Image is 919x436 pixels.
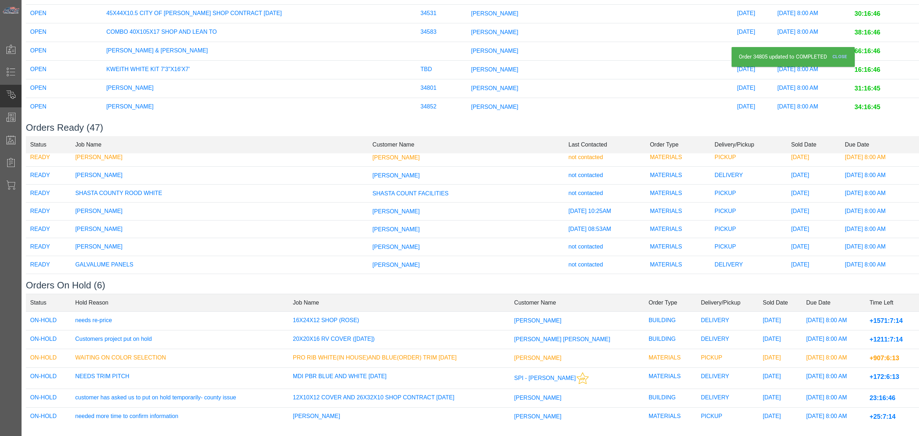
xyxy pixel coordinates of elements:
td: [DATE] [787,220,841,238]
td: MATERIALS [645,256,710,274]
td: [DATE] [759,330,802,349]
span: [PERSON_NAME] [514,395,561,401]
td: DELIVERY [696,389,758,408]
td: ON-HOLD [26,408,71,426]
span: SPI - [PERSON_NAME] [514,375,576,381]
td: [DATE] [733,42,773,60]
td: [PERSON_NAME] [102,79,416,98]
td: MATERIALS [645,220,710,238]
span: [PERSON_NAME] [373,226,420,232]
td: [DATE] [733,79,773,98]
td: [PERSON_NAME] [71,202,368,220]
td: 34583 [416,23,467,42]
td: [DATE] 8:00 AM [802,312,866,330]
td: READY [26,220,71,238]
td: [DATE] [759,368,802,389]
span: [PERSON_NAME] [471,29,518,35]
td: PICKUP [710,274,787,292]
td: Job Name [71,136,368,153]
td: [DATE] 8:00 AM [802,368,866,389]
td: [DATE] 8:00 AM [841,274,919,292]
td: needs re-price [71,312,289,330]
td: PICKUP [696,408,758,426]
td: 34852 [416,98,467,116]
td: Sold Date [787,136,841,153]
td: [DATE] [787,167,841,185]
td: MATERIALS [644,408,697,426]
td: DELIVERY [696,312,758,330]
span: [PERSON_NAME] [373,280,420,286]
td: DELIVERY [710,167,787,185]
td: Customer Name [510,294,644,312]
td: [DATE] 8:00 AM [802,349,866,368]
td: not contacted [564,167,646,185]
td: [DATE] 8:00 AM [802,330,866,349]
td: OPEN [26,4,102,23]
td: [PERSON_NAME] [71,274,368,292]
span: [PERSON_NAME] [514,355,561,361]
td: READY [26,274,71,292]
a: Close [830,51,850,63]
td: [DATE] [733,23,773,42]
td: Sold Date [759,294,802,312]
td: ON-HOLD [26,389,71,408]
td: 12X10X12 COVER AND 26X32X10 SHOP CONTRACT [DATE] [289,389,510,408]
td: [DATE] 8:00 AM [773,79,850,98]
span: [PERSON_NAME] [471,48,518,54]
td: not contacted [564,184,646,202]
td: [DATE] 8:00 AM [773,23,850,42]
td: [DATE] [759,408,802,426]
td: [DATE] [759,389,802,408]
span: +172:6:13 [869,373,899,380]
td: MATERIALS [645,184,710,202]
span: +1211:7:14 [869,336,903,343]
td: [DATE] [787,184,841,202]
td: Job Name [289,294,510,312]
h3: Orders Ready (47) [26,122,919,133]
span: 38:16:46 [854,29,880,36]
span: [PERSON_NAME] [373,244,420,250]
td: KWEITH WHITE KIT 7'3"X16'X7' [102,60,416,79]
td: READY [26,149,71,167]
td: PICKUP [710,238,787,256]
td: COMBO 40X105X17 SHOP AND LEAN TO [102,23,416,42]
td: GALVALUME PANELS [71,256,368,274]
td: SHASTA COUNTY ROOD WHITE [71,184,368,202]
td: [DATE] [759,312,802,330]
td: READY [26,202,71,220]
h3: Orders On Hold (6) [26,280,919,291]
div: Order 34805 updated to COMPLETED [732,47,855,67]
td: customer has asked us to put on hold temporarily- county issue [71,389,289,408]
td: 45X44X10.5 CITY OF [PERSON_NAME] SHOP CONTRACT [DATE] [102,4,416,23]
td: [PERSON_NAME] [71,238,368,256]
td: READY [26,167,71,185]
td: BUILDING [644,312,697,330]
td: Hold Reason [71,294,289,312]
td: not contacted [564,274,646,292]
td: READY [26,184,71,202]
td: [DATE] [787,256,841,274]
span: 66:16:46 [854,47,880,55]
td: [PERSON_NAME] [71,167,368,185]
span: [PERSON_NAME] [471,104,518,110]
td: MATERIALS [645,238,710,256]
span: [PERSON_NAME] [373,154,420,161]
td: OPEN [26,98,102,116]
img: This customer should be prioritized [577,372,589,384]
td: ON-HOLD [26,330,71,349]
td: [DATE] [787,238,841,256]
span: SHASTA COUNT FACILITIES [373,190,449,196]
td: [DATE] 8:00 AM [773,42,850,60]
img: Metals Direct Inc Logo [2,6,20,14]
td: OPEN [26,60,102,79]
td: [DATE] [787,274,841,292]
td: [DATE] 8:00 AM [773,98,850,116]
td: Status [26,136,71,153]
td: BUILDING [644,330,697,349]
td: Due Date [841,136,919,153]
td: WAITING ON COLOR SELECTION [71,349,289,368]
td: TBD [416,60,467,79]
td: [DATE] [733,4,773,23]
td: 16X24X12 SHOP (ROSE) [289,312,510,330]
td: Last Contacted [564,136,646,153]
